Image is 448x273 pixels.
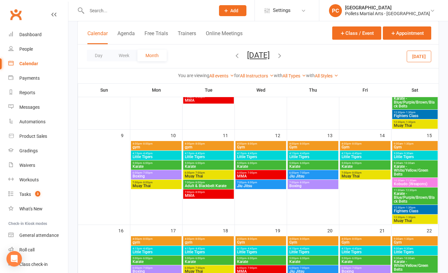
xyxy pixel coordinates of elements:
[246,181,257,184] span: - 8:00pm
[341,267,389,269] span: 6:00pm
[87,50,111,61] button: Day
[393,257,436,260] span: 9:30am
[132,162,180,165] span: 5:00pm
[339,83,392,97] th: Fri
[184,171,233,174] span: 6:00pm
[380,130,391,140] div: 14
[299,171,309,174] span: - 7:00pm
[283,73,306,78] a: All Types
[405,111,415,114] span: - 1:30pm
[184,162,233,165] span: 5:00pm
[8,257,68,272] a: Class kiosk mode
[230,8,238,13] span: Add
[351,171,362,174] span: - 8:00pm
[132,165,180,168] span: Karate
[8,42,68,56] a: People
[132,145,180,149] span: gym
[289,267,337,269] span: 6:00pm
[184,165,233,168] span: Karate
[341,240,389,244] span: Gym
[393,111,436,114] span: 12:30pm
[184,260,233,264] span: Karate
[246,162,257,165] span: - 6:00pm
[404,189,417,192] span: - 12:30pm
[289,238,337,240] span: 4:00pm
[380,225,391,236] div: 21
[289,184,337,188] span: Boxing
[237,250,285,254] span: Little Tigers
[223,130,234,140] div: 11
[246,238,257,240] span: - 8:00pm
[237,171,285,174] span: 6:00pm
[219,5,246,16] button: Add
[184,96,233,98] span: 7:00pm
[132,257,180,260] span: 5:00pm
[351,238,362,240] span: - 8:00pm
[234,73,240,78] strong: for
[132,240,180,244] span: gym
[85,6,211,15] input: Search...
[19,192,31,197] div: Tasks
[393,192,436,203] span: Karate - Blue/Purple/Brown/Black Belts
[184,98,233,102] span: MMA
[19,46,33,52] div: People
[130,83,183,97] th: Mon
[8,6,24,23] a: Clubworx
[184,247,233,250] span: 4:15pm
[19,163,35,168] div: Waivers
[341,165,389,168] span: Karate
[275,130,287,140] div: 12
[132,238,180,240] span: 4:00pm
[246,247,257,250] span: - 4:45pm
[237,174,285,178] span: MMA
[275,225,287,236] div: 19
[184,257,233,260] span: 5:00pm
[393,250,436,254] span: Little Tigers
[393,247,436,250] span: 9:00am
[132,267,180,269] span: 6:00pm
[184,191,233,194] span: 7:00pm
[393,219,436,223] span: Muay Thai
[246,152,257,155] span: - 4:45pm
[289,181,337,184] span: 7:00pm
[383,26,431,40] button: Appointment
[78,83,130,97] th: Sun
[237,162,285,165] span: 5:00pm
[237,142,285,145] span: 4:00pm
[184,155,233,159] span: Little Tigers
[142,162,153,165] span: - 6:00pm
[237,238,285,240] span: 4:00pm
[132,250,180,254] span: Little Tigers
[341,260,389,264] span: Karate
[132,184,180,188] span: Muay Thai
[184,142,233,145] span: 4:00pm
[132,171,180,174] span: 6:00pm
[194,181,205,184] span: - 8:00pm
[289,145,337,149] span: Gym
[8,144,68,158] a: Gradings
[132,260,180,264] span: Karate
[405,206,415,209] span: - 1:30pm
[405,121,415,124] span: - 1:30pm
[8,202,68,216] a: What's New
[341,247,389,250] span: 4:15pm
[240,73,274,78] a: All Instructors
[427,130,438,140] div: 15
[19,233,59,238] div: General attendance
[194,96,205,98] span: - 8:00pm
[393,206,436,209] span: 12:30pm
[194,171,205,174] span: - 7:00pm
[19,177,39,182] div: Workouts
[8,86,68,100] a: Reports
[178,30,196,44] button: Trainers
[184,240,233,244] span: gym
[289,174,337,178] span: Jiu Jitsu
[289,162,337,165] span: 5:00pm
[327,225,339,236] div: 20
[345,11,430,16] div: Pollets Martial Arts - [GEOGRAPHIC_DATA]
[289,247,337,250] span: 4:15pm
[273,3,291,18] span: Settings
[235,83,287,97] th: Wed
[247,51,270,60] button: [DATE]
[184,250,233,254] span: Little Tigers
